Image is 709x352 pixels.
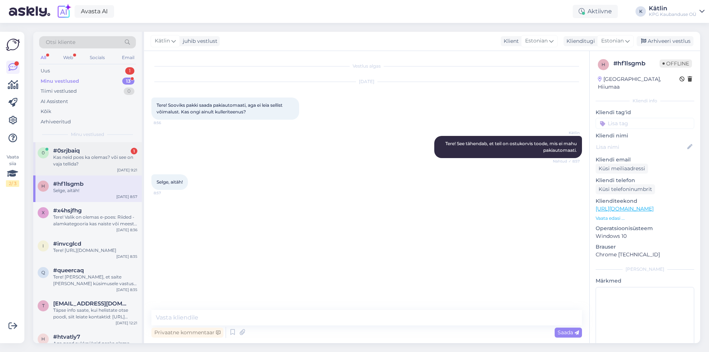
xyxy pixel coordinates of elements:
div: 1 [131,148,137,154]
div: All [39,53,48,62]
input: Lisa tag [596,118,694,129]
p: Kliendi email [596,156,694,164]
span: #queercaq [53,267,84,274]
span: #0srjbaiq [53,147,80,154]
div: [DATE] 8:36 [116,227,137,233]
span: q [41,270,45,275]
div: Klienditugi [564,37,595,45]
a: KätlinKPG Kaubanduse OÜ [649,6,705,17]
div: Küsi telefoninumbrit [596,184,655,194]
span: x [42,210,45,215]
span: #htvatly7 [53,334,80,340]
img: explore-ai [56,4,72,19]
span: t [42,303,45,308]
span: #invcglcd [53,240,81,247]
div: 2 / 3 [6,180,19,187]
span: Kätlin [552,130,580,136]
div: [DATE] 9:21 [117,167,137,173]
span: Nähtud ✓ 8:57 [552,158,580,164]
span: 8:57 [154,190,181,196]
p: Vaata edasi ... [596,215,694,222]
div: [DATE] 8:35 [116,254,137,259]
span: Estonian [525,37,548,45]
span: h [41,336,45,342]
span: h [41,183,45,189]
span: Otsi kliente [46,38,75,46]
p: Kliendi tag'id [596,109,694,116]
div: Kas neid poes ka olemas? või see on vaja tellida? [53,154,137,167]
div: [DATE] 12:21 [116,320,137,326]
span: taavi.taros@gmail.com [53,300,130,307]
p: Märkmed [596,277,694,285]
div: Selge, aitäh! [53,187,137,194]
div: [DATE] 8:35 [116,287,137,293]
div: Kõik [41,108,51,115]
div: Web [62,53,75,62]
div: Vestlus algas [151,63,582,69]
div: AI Assistent [41,98,68,105]
span: #hf1lsgmb [53,181,83,187]
div: Vaata siia [6,154,19,187]
a: [URL][DOMAIN_NAME] [596,205,654,212]
div: Kliendi info [596,98,694,104]
p: Klienditeekond [596,197,694,205]
span: 0 [42,150,45,156]
span: Minu vestlused [71,131,104,138]
span: Selge, aitäh! [157,179,183,185]
div: KPG Kaubanduse OÜ [649,11,696,17]
div: [GEOGRAPHIC_DATA], Hiiumaa [598,75,679,91]
div: Kätlin [649,6,696,11]
div: [DATE] 8:57 [116,194,137,199]
div: juhib vestlust [180,37,218,45]
div: Privaatne kommentaar [151,328,223,338]
img: Askly Logo [6,38,20,52]
div: Arhiveeritud [41,118,71,126]
p: Brauser [596,243,694,251]
p: Kliendi nimi [596,132,694,140]
div: Tiimi vestlused [41,88,77,95]
span: Kätlin [155,37,170,45]
span: Estonian [601,37,624,45]
span: 8:56 [154,120,181,126]
span: Offline [660,59,692,68]
span: Tere! Sooviks pakki saada pakiautomaati, aga ei leia sellist võimalust. Kas ongi ainult kullerite... [157,102,284,115]
div: Aktiivne [573,5,618,18]
p: Operatsioonisüsteem [596,225,694,232]
div: Arhiveeri vestlus [637,36,693,46]
span: Tere! See tähendab, et teil on ostukorvis toode, mis ei mahu pakiautomaati. [445,141,578,153]
div: Klient [501,37,519,45]
div: Küsi meiliaadressi [596,164,648,174]
div: [DATE] [151,78,582,85]
div: Tere! [PERSON_NAME], et saite [PERSON_NAME] küsimusele vastuse. Kuid Võru kaupluse number on 5552... [53,274,137,287]
div: Email [120,53,136,62]
span: i [42,243,44,249]
div: Tere! Valik on olemas e-poes: Riided - alamkategooria kas naiste või meeste pesu [53,214,137,227]
p: Kliendi telefon [596,177,694,184]
div: # hf1lsgmb [613,59,660,68]
div: 1 [125,67,134,75]
p: Chrome [TECHNICAL_ID] [596,251,694,259]
span: Saada [558,329,579,336]
span: h [602,62,605,67]
div: Minu vestlused [41,78,79,85]
span: #x4hsjfhg [53,207,82,214]
div: 0 [124,88,134,95]
a: Avasta AI [75,5,114,18]
div: Socials [88,53,106,62]
div: Tere! [URL][DOMAIN_NAME] [53,247,137,254]
div: 13 [122,78,134,85]
input: Lisa nimi [596,143,686,151]
div: K [636,6,646,17]
p: Windows 10 [596,232,694,240]
div: [PERSON_NAME] [596,266,694,273]
div: Täpse info saate, kui helistate otse poodi, siit leiate kontaktid: [URL][DOMAIN_NAME] [53,307,137,320]
div: Uus [41,67,50,75]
